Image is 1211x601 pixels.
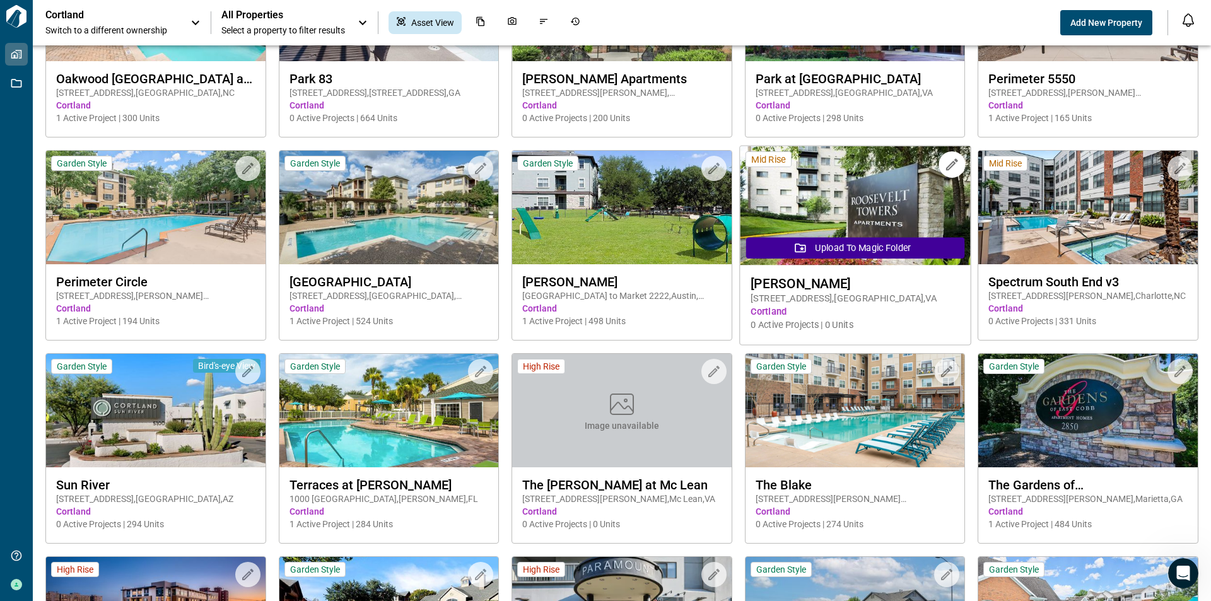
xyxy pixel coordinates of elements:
[290,289,489,302] span: [STREET_ADDRESS] , [GEOGRAPHIC_DATA] , [GEOGRAPHIC_DATA]
[522,274,722,289] span: [PERSON_NAME]
[290,361,340,372] span: Garden Style
[978,151,1198,264] img: property-asset
[989,158,1022,169] span: Mid Rise
[45,9,159,21] p: Cortland
[56,274,255,289] span: Perimeter Circle
[46,354,266,467] img: property-asset
[198,360,255,371] span: Bird's-eye View
[988,289,1188,302] span: [STREET_ADDRESS][PERSON_NAME] , Charlotte , NC
[756,505,955,518] span: Cortland
[988,99,1188,112] span: Cortland
[988,315,1188,327] span: 0 Active Projects | 331 Units
[756,99,955,112] span: Cortland
[290,493,489,505] span: 1000 [GEOGRAPHIC_DATA] , [PERSON_NAME] , FL
[56,505,255,518] span: Cortland
[978,354,1198,467] img: property-asset
[988,112,1188,124] span: 1 Active Project | 165 Units
[751,292,959,305] span: [STREET_ADDRESS] , [GEOGRAPHIC_DATA] , VA
[988,86,1188,99] span: [STREET_ADDRESS] , [PERSON_NAME][GEOGRAPHIC_DATA] , GA
[988,71,1188,86] span: Perimeter 5550
[740,146,970,265] img: property-asset
[522,289,722,302] span: [GEOGRAPHIC_DATA] to Market 2222 , Austin , [GEOGRAPHIC_DATA]
[522,477,722,493] span: The [PERSON_NAME] at Mc Lean
[989,361,1039,372] span: Garden Style
[988,518,1188,530] span: 1 Active Project | 484 Units
[522,302,722,315] span: Cortland
[56,71,255,86] span: Oakwood [GEOGRAPHIC_DATA] at [GEOGRAPHIC_DATA]
[988,505,1188,518] span: Cortland
[56,86,255,99] span: [STREET_ADDRESS] , [GEOGRAPHIC_DATA] , NC
[756,493,955,505] span: [STREET_ADDRESS][PERSON_NAME][PERSON_NAME] , Kennesaw , GA
[56,289,255,302] span: [STREET_ADDRESS] , [PERSON_NAME][GEOGRAPHIC_DATA] , GA
[585,419,659,432] span: Image unavailable
[1168,558,1198,588] iframe: Intercom live chat
[290,477,489,493] span: Terraces at [PERSON_NAME]
[57,564,93,575] span: High Rise
[290,86,489,99] span: [STREET_ADDRESS] , [STREET_ADDRESS] , GA
[988,274,1188,289] span: Spectrum South End v3
[1178,10,1198,30] button: Open notification feed
[563,11,588,34] div: Job History
[290,158,340,169] span: Garden Style
[290,274,489,289] span: [GEOGRAPHIC_DATA]
[56,99,255,112] span: Cortland
[56,493,255,505] span: [STREET_ADDRESS] , [GEOGRAPHIC_DATA] , AZ
[746,354,965,467] img: property-asset
[751,276,959,291] span: [PERSON_NAME]
[221,24,345,37] span: Select a property to filter results
[389,11,462,34] div: Asset View
[751,153,786,165] span: Mid Rise
[1070,16,1142,29] span: Add New Property
[45,24,178,37] span: Switch to a different ownership
[56,302,255,315] span: Cortland
[1060,10,1152,35] button: Add New Property
[468,11,493,34] div: Documents
[290,302,489,315] span: Cortland
[988,302,1188,315] span: Cortland
[56,112,255,124] span: 1 Active Project | 300 Units
[531,11,556,34] div: Issues & Info
[522,99,722,112] span: Cortland
[221,9,345,21] span: All Properties
[500,11,525,34] div: Photos
[57,158,107,169] span: Garden Style
[46,151,266,264] img: property-asset
[290,71,489,86] span: Park 83
[989,564,1039,575] span: Garden Style
[756,564,806,575] span: Garden Style
[290,315,489,327] span: 1 Active Project | 524 Units
[756,361,806,372] span: Garden Style
[522,112,722,124] span: 0 Active Projects | 200 Units
[290,99,489,112] span: Cortland
[523,564,559,575] span: High Rise
[522,71,722,86] span: [PERSON_NAME] Apartments
[290,564,340,575] span: Garden Style
[746,237,964,259] button: Upload to Magic Folder
[522,315,722,327] span: 1 Active Project | 498 Units
[290,505,489,518] span: Cortland
[756,477,955,493] span: The Blake
[57,361,107,372] span: Garden Style
[522,505,722,518] span: Cortland
[512,151,732,264] img: property-asset
[522,518,722,530] span: 0 Active Projects | 0 Units
[279,151,499,264] img: property-asset
[279,354,499,467] img: property-asset
[751,318,959,332] span: 0 Active Projects | 0 Units
[522,493,722,505] span: [STREET_ADDRESS][PERSON_NAME] , Mc Lean , VA
[56,518,255,530] span: 0 Active Projects | 294 Units
[756,71,955,86] span: Park at [GEOGRAPHIC_DATA]
[290,518,489,530] span: 1 Active Project | 284 Units
[290,112,489,124] span: 0 Active Projects | 664 Units
[522,86,722,99] span: [STREET_ADDRESS][PERSON_NAME] , [GEOGRAPHIC_DATA] , VA
[988,493,1188,505] span: [STREET_ADDRESS][PERSON_NAME] , Marietta , GA
[411,16,454,29] span: Asset View
[523,158,573,169] span: Garden Style
[756,86,955,99] span: [STREET_ADDRESS] , [GEOGRAPHIC_DATA] , VA
[756,112,955,124] span: 0 Active Projects | 298 Units
[56,477,255,493] span: Sun River
[56,315,255,327] span: 1 Active Project | 194 Units
[988,477,1188,493] span: The Gardens of [GEOGRAPHIC_DATA][PERSON_NAME]
[751,305,959,318] span: Cortland
[756,518,955,530] span: 0 Active Projects | 274 Units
